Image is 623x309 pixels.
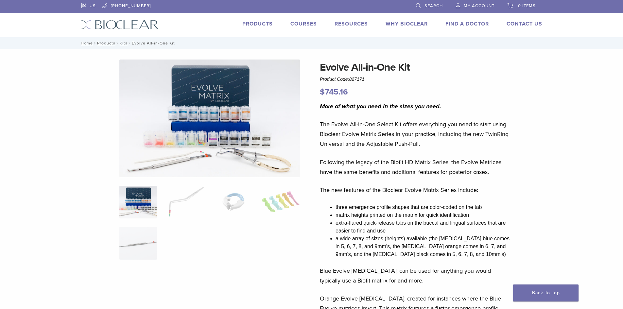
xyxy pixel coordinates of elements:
[320,185,512,195] p: The new features of the Bioclear Evolve Matrix Series include:
[215,186,252,218] img: Evolve All-in-One Kit - Image 3
[336,203,512,211] li: three emergence profile shapes that are color-coded on the tab
[97,41,115,45] a: Products
[424,3,443,9] span: Search
[167,186,204,218] img: Evolve All-in-One Kit - Image 2
[518,3,536,9] span: 0 items
[320,103,441,110] i: More of what you need in the sizes you need.
[336,211,512,219] li: matrix heights printed on the matrix for quick identification
[262,186,300,218] img: Evolve All-in-One Kit - Image 4
[120,41,128,45] a: Kits
[320,119,512,149] p: The Evolve All-in-One Select Kit offers everything you need to start using Bioclear Evolve Matrix...
[93,42,97,45] span: /
[79,41,93,45] a: Home
[320,60,512,75] h1: Evolve All-in-One Kit
[513,284,579,301] a: Back To Top
[320,266,512,285] p: Blue Evolve [MEDICAL_DATA]: can be used for anything you would typically use a Biofit matrix for ...
[320,157,512,177] p: Following the legacy of the Biofit HD Matrix Series, the Evolve Matrices have the same benefits a...
[507,21,542,27] a: Contact Us
[320,87,325,97] span: $
[349,77,365,82] span: 827171
[336,219,512,235] li: extra-flared quick-release tabs on the buccal and lingual surfaces that are easier to find and use
[290,21,317,27] a: Courses
[320,87,348,97] bdi: 745.16
[336,235,512,258] li: a wide array of sizes (heights) available (the [MEDICAL_DATA] blue comes in 5, 6, 7, 8, and 9mm’s...
[76,37,547,49] nav: Evolve All-in-One Kit
[81,20,159,29] img: Bioclear
[119,186,157,218] img: IMG_0457-scaled-e1745362001290-300x300.jpg
[128,42,132,45] span: /
[320,77,364,82] span: Product Code:
[464,3,494,9] span: My Account
[335,21,368,27] a: Resources
[445,21,489,27] a: Find A Doctor
[242,21,273,27] a: Products
[115,42,120,45] span: /
[119,60,300,177] img: IMG_0457
[119,227,157,260] img: Evolve All-in-One Kit - Image 5
[386,21,428,27] a: Why Bioclear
